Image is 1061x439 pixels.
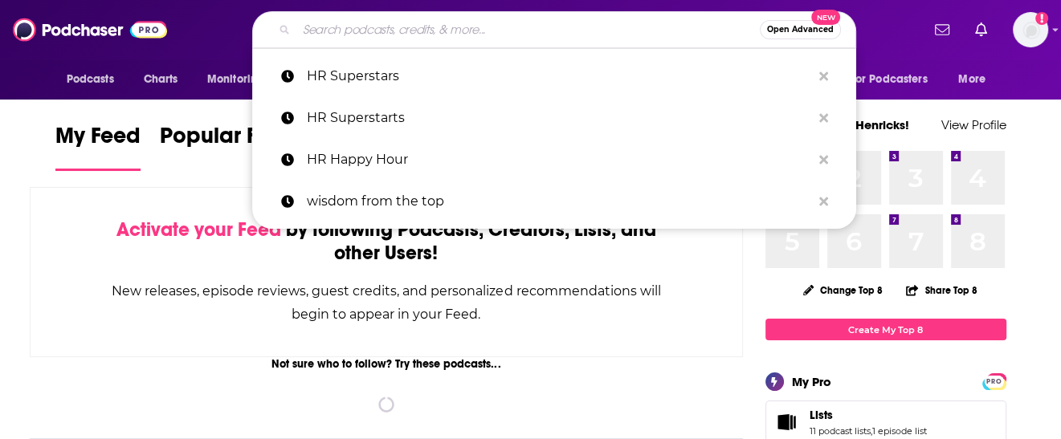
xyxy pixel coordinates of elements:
a: 11 podcast lists [810,425,871,437]
p: wisdom from the top [307,181,811,222]
button: Share Top 8 [905,274,977,306]
a: wisdom from the top [252,181,856,222]
a: Charts [133,64,188,95]
span: For Podcasters [851,68,928,91]
span: PRO [985,376,1004,388]
button: open menu [840,64,951,95]
a: HR Happy Hour [252,139,856,181]
a: Show notifications dropdown [928,16,956,43]
span: Activate your Feed [116,217,281,242]
span: Open Advanced [767,26,834,34]
span: , [871,425,872,437]
span: Popular Feed [160,122,296,159]
span: Charts [144,68,178,91]
a: Popular Feed [160,122,296,171]
span: Lists [810,408,833,422]
button: Show profile menu [1013,12,1048,47]
button: Change Top 8 [794,280,893,300]
div: by following Podcasts, Creators, Lists, and other Users! [111,218,663,265]
input: Search podcasts, credits, & more... [296,17,760,43]
span: Podcasts [67,68,114,91]
span: My Feed [55,122,141,159]
a: HR Superstars [252,55,856,97]
span: More [958,68,986,91]
a: Create My Top 8 [765,319,1006,340]
a: Show notifications dropdown [969,16,994,43]
a: 1 episode list [872,425,927,437]
div: My Pro [792,374,831,389]
span: Monitoring [207,68,264,91]
a: View Profile [941,117,1006,132]
p: HR Superstarts [307,97,811,139]
div: Not sure who to follow? Try these podcasts... [30,357,744,371]
a: Lists [810,408,927,422]
a: Lists [771,411,803,433]
button: open menu [55,64,135,95]
a: PRO [985,375,1004,387]
img: Podchaser - Follow, Share and Rate Podcasts [13,14,167,45]
button: open menu [196,64,285,95]
a: HR Superstarts [252,97,856,139]
button: open menu [947,64,1006,95]
img: User Profile [1013,12,1048,47]
span: Logged in as CaveHenricks [1013,12,1048,47]
span: New [811,10,840,25]
p: HR Superstars [307,55,811,97]
button: Open AdvancedNew [760,20,841,39]
div: Search podcasts, credits, & more... [252,11,856,48]
svg: Add a profile image [1035,12,1048,25]
a: My Feed [55,122,141,171]
div: New releases, episode reviews, guest credits, and personalized recommendations will begin to appe... [111,279,663,326]
p: HR Happy Hour [307,139,811,181]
